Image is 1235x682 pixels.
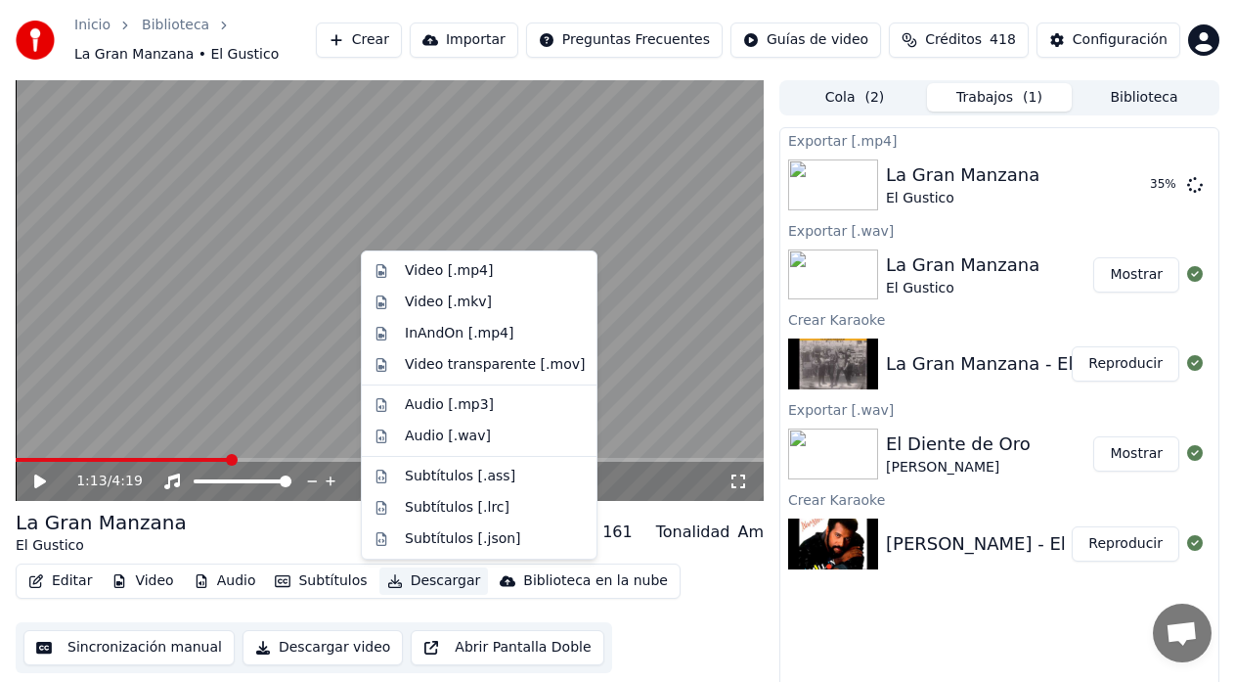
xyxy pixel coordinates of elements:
button: Abrir Pantalla Doble [411,630,603,665]
div: / [76,472,123,491]
button: Guías de video [730,23,881,58]
div: Audio [.wav] [405,427,491,446]
div: Configuración [1073,30,1168,50]
button: Preguntas Frecuentes [526,23,723,58]
div: El Diente de Oro [886,431,1031,458]
a: Chat abierto [1153,604,1212,662]
div: Am [737,521,764,544]
button: Sincronización manual [23,630,235,665]
button: Editar [21,568,100,595]
span: 4:19 [111,472,142,491]
div: La Gran Manzana [16,509,187,536]
div: La Gran Manzana [886,251,1039,279]
button: Biblioteca [1072,83,1216,112]
a: Inicio [74,16,110,35]
button: Mostrar [1093,436,1179,472]
div: La Gran Manzana [886,161,1039,189]
div: 35 % [1150,177,1179,193]
a: Biblioteca [142,16,209,35]
span: 418 [990,30,1016,50]
div: Audio [.mp3] [405,395,494,415]
div: El Gustico [16,536,187,556]
div: El Gustico [886,279,1039,298]
button: Cola [782,83,927,112]
button: Crear [316,23,402,58]
div: Crear Karaoke [780,487,1218,511]
div: Crear Karaoke [780,307,1218,331]
div: Video transparente [.mov] [405,355,585,375]
span: ( 1 ) [1023,88,1042,108]
div: 161 [602,521,633,544]
span: Créditos [925,30,982,50]
button: Reproducir [1072,346,1179,382]
div: Video [.mp4] [405,261,493,281]
button: Video [104,568,181,595]
div: Subtítulos [.json] [405,529,521,549]
span: 1:13 [76,472,107,491]
div: [PERSON_NAME] [886,458,1031,477]
button: Audio [186,568,264,595]
div: Video [.mkv] [405,293,492,312]
div: El Gustico [886,189,1039,208]
button: Mostrar [1093,257,1179,293]
div: Exportar [.mp4] [780,128,1218,152]
img: youka [16,21,55,60]
button: Descargar [379,568,489,595]
button: Trabajos [927,83,1072,112]
span: La Gran Manzana • El Gustico [74,45,279,65]
div: La Gran Manzana - El Gustico [886,350,1145,378]
span: ( 2 ) [864,88,884,108]
div: Exportar [.wav] [780,397,1218,421]
div: Biblioteca en la nube [523,571,668,591]
button: Descargar video [243,630,403,665]
button: Configuración [1037,23,1180,58]
button: Créditos418 [889,23,1029,58]
button: Importar [410,23,518,58]
div: Exportar [.wav] [780,218,1218,242]
div: [PERSON_NAME] - El Diente de Oro [886,530,1194,558]
div: InAndOn [.mp4] [405,324,514,343]
button: Subtítulos [267,568,375,595]
button: Reproducir [1072,526,1179,562]
div: Subtítulos [.lrc] [405,498,509,518]
div: Subtítulos [.ass] [405,467,515,486]
nav: breadcrumb [74,16,316,65]
div: Tonalidad [656,521,730,544]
